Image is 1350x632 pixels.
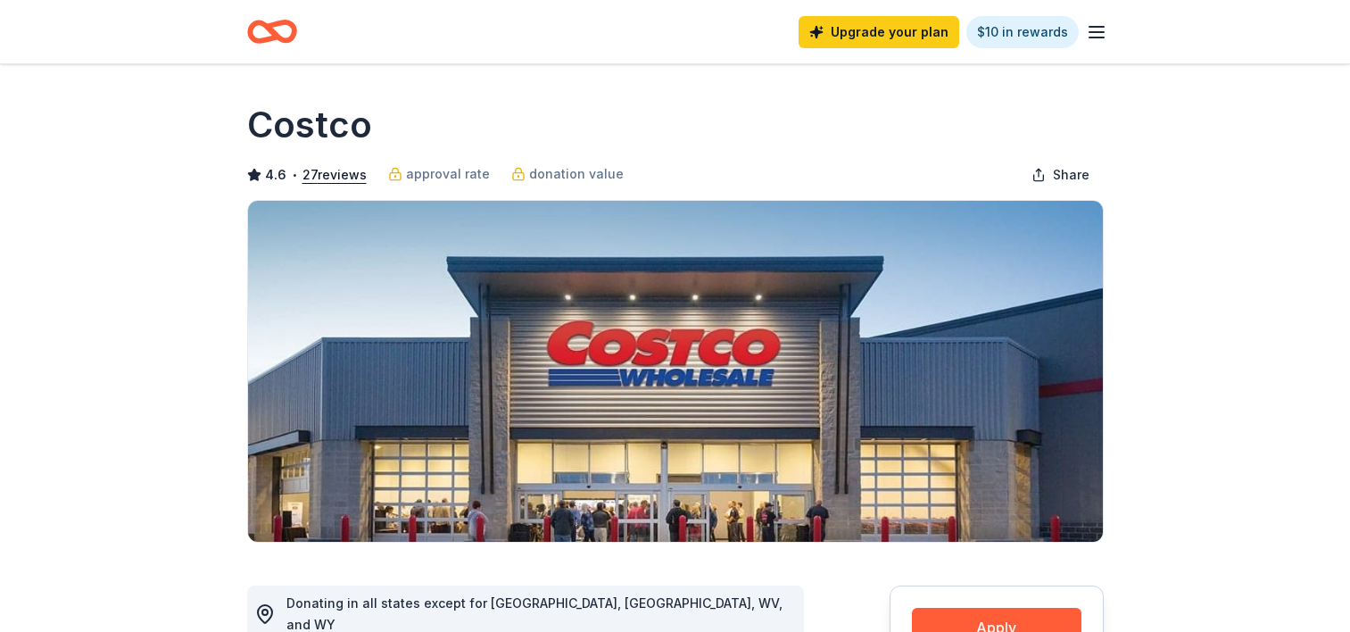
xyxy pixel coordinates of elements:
span: Donating in all states except for [GEOGRAPHIC_DATA], [GEOGRAPHIC_DATA], WV, and WY [286,595,783,632]
img: Image for Costco [248,201,1103,542]
span: approval rate [406,163,490,185]
span: donation value [529,163,624,185]
button: 27reviews [302,164,367,186]
h1: Costco [247,100,372,150]
a: $10 in rewards [966,16,1079,48]
a: approval rate [388,163,490,185]
a: Home [247,11,297,53]
a: donation value [511,163,624,185]
span: 4.6 [265,164,286,186]
span: • [291,168,297,182]
span: Share [1053,164,1089,186]
button: Share [1017,157,1104,193]
a: Upgrade your plan [799,16,959,48]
